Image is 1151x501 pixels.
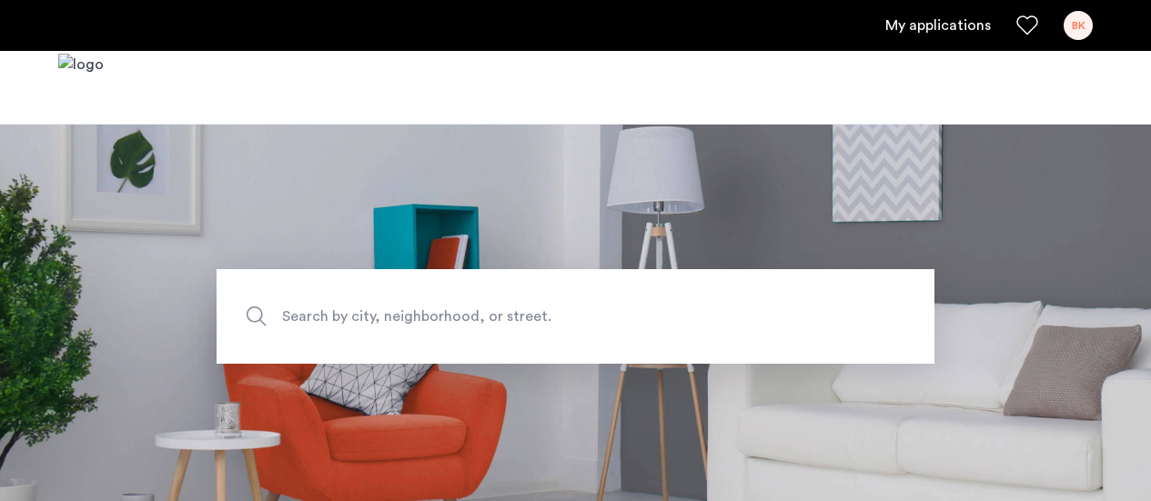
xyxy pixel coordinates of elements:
[217,269,934,364] input: Apartment Search
[58,54,104,122] img: logo
[282,304,784,328] span: Search by city, neighborhood, or street.
[58,54,104,122] a: Cazamio logo
[885,15,991,36] a: My application
[1016,15,1038,36] a: Favorites
[1064,11,1093,40] div: BK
